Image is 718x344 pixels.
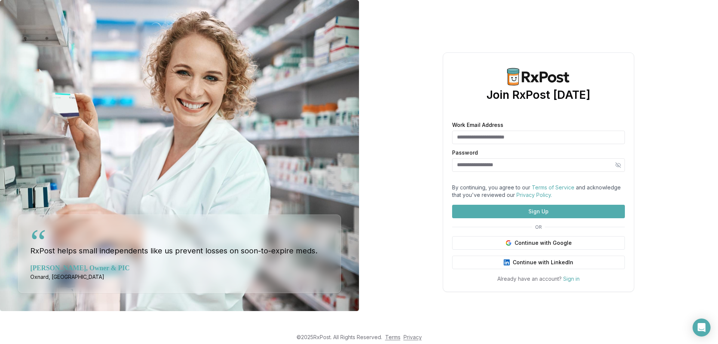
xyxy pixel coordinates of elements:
a: Sign in [563,275,580,282]
img: RxPost Logo [503,68,574,86]
span: OR [532,224,545,230]
div: “ [30,224,46,260]
a: Terms of Service [532,184,574,191]
button: Hide password [611,158,625,172]
a: Privacy Policy. [516,192,552,198]
img: Google [506,240,512,246]
div: Open Intercom Messenger [693,319,711,337]
button: Continue with Google [452,236,625,250]
a: Terms [385,334,401,340]
span: Already have an account? [497,275,562,282]
a: Privacy [404,334,422,340]
div: By continuing, you agree to our and acknowledge that you've reviewed our [452,184,625,199]
h1: Join RxPost [DATE] [487,88,590,101]
button: Sign Up [452,205,625,218]
label: Password [452,150,625,155]
blockquote: RxPost helps small independents like us prevent losses on soon-to-expire meds. [30,230,329,257]
div: [PERSON_NAME], Owner & PIC [30,263,329,273]
label: Work Email Address [452,122,625,128]
img: LinkedIn [504,259,510,265]
button: Continue with LinkedIn [452,256,625,269]
div: Oxnard, [GEOGRAPHIC_DATA] [30,273,329,281]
